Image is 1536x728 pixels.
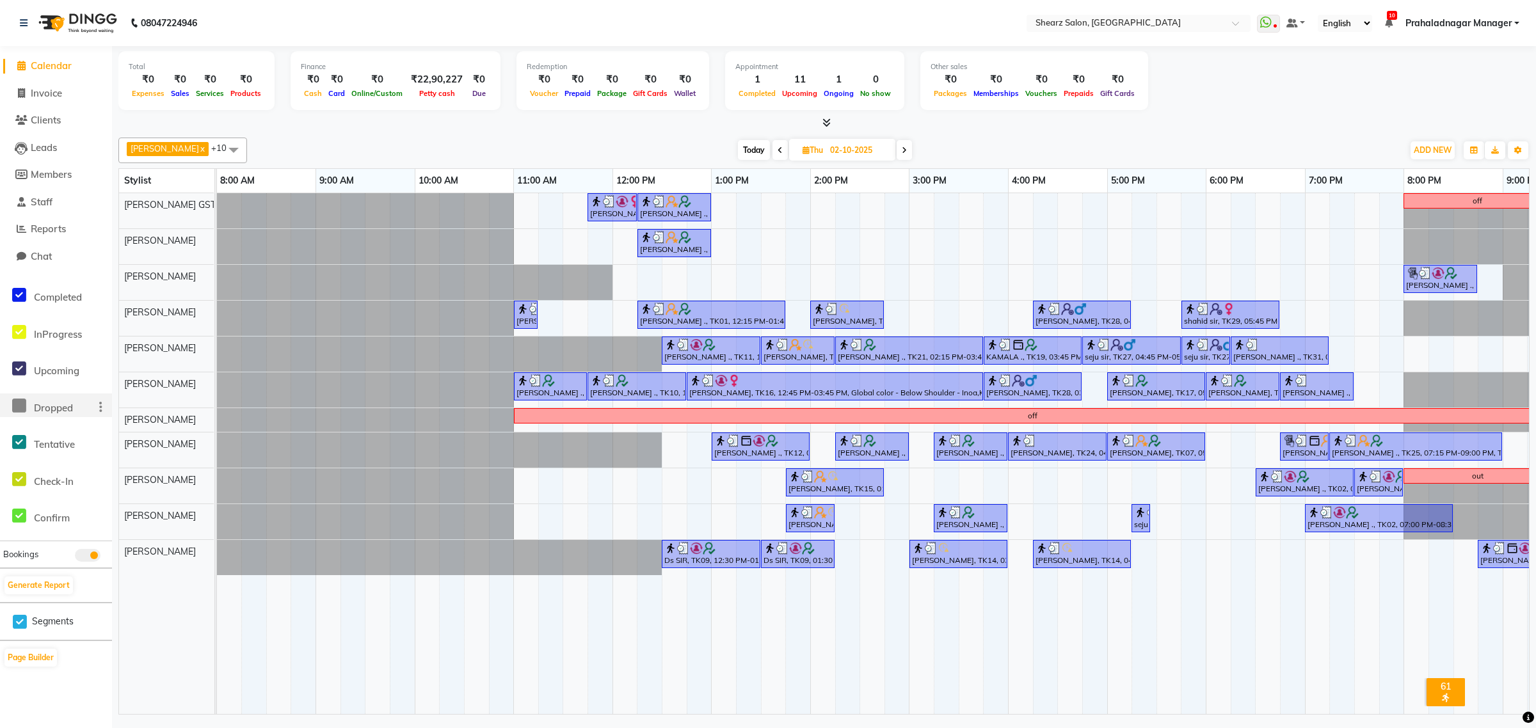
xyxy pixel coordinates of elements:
span: Leads [31,141,57,154]
span: Products [227,89,264,98]
span: Segments [32,615,74,628]
span: Thu [799,145,826,155]
div: [PERSON_NAME], TK16, 12:45 PM-03:45 PM, Global color - Below Shoulder - Inoa,K - Fusio Dose Plus ... [688,374,982,399]
div: [PERSON_NAME] ., TK21, 02:15 PM-03:45 PM, Haircut By Sr.Stylist - [DEMOGRAPHIC_DATA][PERSON_NAME]... [836,338,982,363]
div: off [1473,195,1482,207]
span: [PERSON_NAME] [131,143,199,154]
div: [PERSON_NAME] ., TK10, 11:45 AM-12:45 PM, Haircut By Master Stylist- [DEMOGRAPHIC_DATA] [589,374,685,399]
div: [PERSON_NAME], TK15, 01:30 PM-02:15 PM, kids hair cut (₹600) [762,338,833,363]
button: Page Builder [4,649,57,667]
span: 10 [1387,11,1397,20]
span: Petty cash [416,89,458,98]
a: Members [3,168,109,182]
span: [PERSON_NAME] [124,271,196,282]
div: shahid sir, TK29, 05:45 PM-06:45 PM, Haircut By Master Stylist - [DEMOGRAPHIC_DATA] [1183,303,1278,327]
div: [PERSON_NAME], TK14, 04:15 PM-05:15 PM, Haircut By Master Stylist - [DEMOGRAPHIC_DATA] [1034,542,1130,566]
span: Cash [301,89,325,98]
a: Clients [3,113,109,128]
a: 10 [1385,17,1393,29]
div: Ds SIR, TK09, 01:30 PM-02:15 PM, [PERSON_NAME] Faded with Master [762,542,833,566]
a: 11:00 AM [514,171,560,190]
div: [PERSON_NAME] ., TK01, 12:15 PM-01:00 PM, Full hand international wax (₹450),Peel off underarms w... [639,231,710,255]
div: 61 [1429,681,1462,692]
a: 3:00 PM [909,171,950,190]
div: [PERSON_NAME] ., TK10, 11:00 AM-11:45 AM, [PERSON_NAME] Faded with Master [515,374,586,399]
span: Staff [31,196,52,208]
span: Bookings [3,549,38,559]
div: [PERSON_NAME] ., TK01, 12:15 PM-01:45 PM, Head massage with oil women (₹619),Loreal Hairwash & Bl... [639,303,784,327]
span: Prahaladnagar Manager [1405,17,1512,30]
span: Prepaids [1060,89,1097,98]
span: No show [857,89,894,98]
a: Reports [3,222,109,237]
div: [PERSON_NAME] ., TK31, 06:15 PM-07:15 PM, Loreal Hairwash & Blow dry - Below Shoulder [1232,338,1327,363]
span: Members [31,168,72,180]
div: Redemption [527,61,699,72]
div: ₹0 [348,72,406,87]
div: [PERSON_NAME] ., TK02, 07:00 PM-08:30 PM, Signature pedicure,Nail cut and filing [1306,506,1452,530]
div: 1 [735,72,779,87]
div: seju sir, TK27, 04:45 PM-05:45 PM, Haircut By Master Stylist- [DEMOGRAPHIC_DATA] [1084,338,1180,363]
a: 8:00 AM [217,171,258,190]
span: ADD NEW [1414,145,1452,155]
div: ₹0 [594,72,630,87]
div: [PERSON_NAME] ., TK11, 12:30 PM-01:30 PM, Haircut By Master Stylist- [DEMOGRAPHIC_DATA] [663,338,759,363]
span: Chat [31,250,52,262]
a: 8:00 PM [1404,171,1444,190]
div: ₹0 [325,72,348,87]
span: Calendar [31,59,72,72]
div: ₹0 [1022,72,1060,87]
div: [PERSON_NAME], TK16, 11:45 AM-12:15 PM, French gel polish 10 tips (₹1113) [589,195,636,219]
a: Calendar [3,59,109,74]
div: 0 [857,72,894,87]
span: [PERSON_NAME] [124,510,196,521]
span: Vouchers [1022,89,1060,98]
span: [PERSON_NAME] [124,342,196,354]
span: [PERSON_NAME] GSTIN - 21123 [124,199,259,210]
div: [PERSON_NAME] ., TK12, 01:00 PM-02:00 PM, Haircut By Sr.Stylist - [DEMOGRAPHIC_DATA] [713,434,808,459]
div: [PERSON_NAME], TK15, 01:45 PM-02:45 PM, Men Haircut with Mr.Dinesh (₹976) [787,470,883,495]
a: Leads [3,141,109,155]
div: Appointment [735,61,894,72]
div: ₹22,90,227 [406,72,468,87]
div: [PERSON_NAME], TK17, 05:00 PM-06:00 PM, Haircut By Master Stylist- [DEMOGRAPHIC_DATA] [1108,374,1204,399]
div: [PERSON_NAME], TK15, 01:45 PM-02:15 PM, Head massage with oil men [787,506,833,530]
div: Ds SIR, TK09, 12:30 PM-01:30 PM, Haircut By Master Stylist- [DEMOGRAPHIC_DATA] [663,542,759,566]
a: x [199,143,205,154]
div: [PERSON_NAME], TK17, 06:00 PM-06:45 PM, [PERSON_NAME] Faded with Master [1207,374,1278,399]
div: ₹0 [671,72,699,87]
a: 9:00 AM [316,171,357,190]
a: 1:00 PM [712,171,752,190]
div: 11 [779,72,820,87]
span: Card [325,89,348,98]
div: ₹0 [1097,72,1138,87]
div: [PERSON_NAME] ., TK30, 06:45 PM-07:15 PM, Kerastase Hair Wash - Upto Waist [1281,434,1327,459]
span: Stylist [124,175,151,186]
span: Today [738,140,770,160]
div: ₹0 [301,72,325,87]
b: 08047224946 [141,5,197,41]
div: out [1472,470,1484,482]
input: 2025-10-02 [826,141,890,160]
a: Invoice [3,86,109,101]
span: [PERSON_NAME] [124,378,196,390]
a: 4:00 PM [1009,171,1049,190]
span: Clients [31,114,61,126]
div: Other sales [931,61,1138,72]
span: +10 [211,143,236,153]
div: ₹0 [468,72,490,87]
div: [PERSON_NAME] ., TK25, 07:15 PM-09:00 PM, Touch up - upto 2 Inch - Inoa [1331,434,1501,459]
span: [PERSON_NAME] [124,414,196,425]
div: [PERSON_NAME] ., TK02, 06:30 PM-07:30 PM, Men Haircut with Mr.Dinesh [1257,470,1352,495]
div: [PERSON_NAME], TK28, 04:15 PM-05:15 PM, Haircut By Master Stylist - [DEMOGRAPHIC_DATA] [1034,303,1130,327]
span: Online/Custom [348,89,406,98]
span: Gift Cards [1097,89,1138,98]
div: [PERSON_NAME], TK14, 03:00 PM-04:00 PM, Haircut By Master Stylist - [DEMOGRAPHIC_DATA] [911,542,1006,566]
div: [PERSON_NAME] ., TK22, 03:15 PM-04:00 PM, [PERSON_NAME] Faded with Sr. [935,434,1006,459]
div: [PERSON_NAME], TK14, 02:00 PM-02:45 PM, Brazilian stripless international wax (₹1804) [812,303,883,327]
div: [PERSON_NAME] ., TK20, 02:15 PM-03:00 PM, [PERSON_NAME] Faded with Sr. (₹500) [836,434,908,459]
a: 7:00 PM [1306,171,1346,190]
div: [PERSON_NAME] ., TK10, 11:00 AM-11:15 AM, Eyebrow threading (₹71) [515,303,536,327]
span: Packages [931,89,970,98]
span: Sales [168,89,193,98]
